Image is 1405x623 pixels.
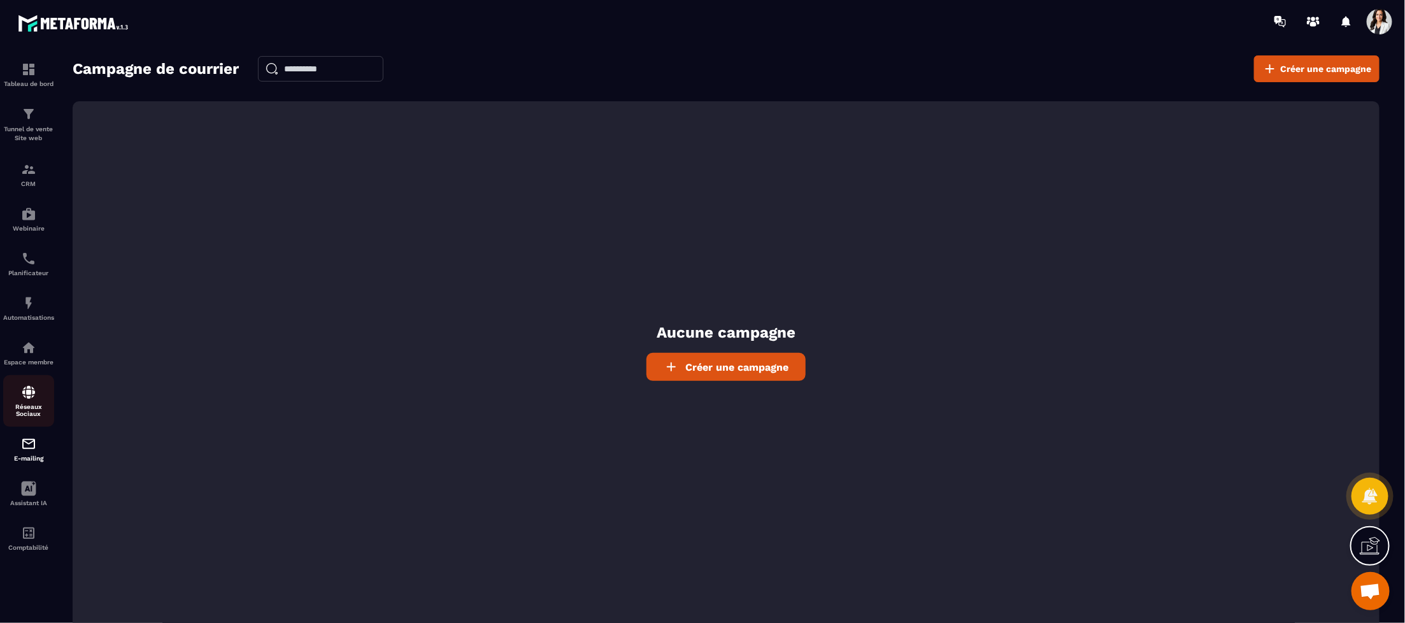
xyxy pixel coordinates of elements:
[3,314,54,321] p: Automatisations
[3,180,54,187] p: CRM
[3,471,54,516] a: Assistant IA
[21,62,36,77] img: formation
[21,340,36,355] img: automations
[3,197,54,241] a: automationsautomationsWebinaire
[3,427,54,471] a: emailemailE-mailing
[1254,55,1380,82] a: Créer une campagne
[3,544,54,551] p: Comptabilité
[3,375,54,427] a: social-networksocial-networkRéseaux Sociaux
[3,359,54,366] p: Espace membre
[3,52,54,97] a: formationformationTableau de bord
[1280,62,1371,75] span: Créer une campagne
[3,80,54,87] p: Tableau de bord
[18,11,132,35] img: logo
[73,56,239,82] h2: Campagne de courrier
[3,269,54,276] p: Planificateur
[21,162,36,177] img: formation
[1352,572,1390,610] div: Ouvrir le chat
[21,206,36,222] img: automations
[21,251,36,266] img: scheduler
[21,296,36,311] img: automations
[646,353,806,381] a: Créer une campagne
[3,152,54,197] a: formationformationCRM
[21,526,36,541] img: accountant
[21,436,36,452] img: email
[3,455,54,462] p: E-mailing
[685,361,788,373] span: Créer une campagne
[3,286,54,331] a: automationsautomationsAutomatisations
[3,225,54,232] p: Webinaire
[3,97,54,152] a: formationformationTunnel de vente Site web
[3,403,54,417] p: Réseaux Sociaux
[3,516,54,561] a: accountantaccountantComptabilité
[657,322,795,343] p: Aucune campagne
[21,385,36,400] img: social-network
[21,106,36,122] img: formation
[3,125,54,143] p: Tunnel de vente Site web
[3,241,54,286] a: schedulerschedulerPlanificateur
[3,331,54,375] a: automationsautomationsEspace membre
[3,499,54,506] p: Assistant IA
